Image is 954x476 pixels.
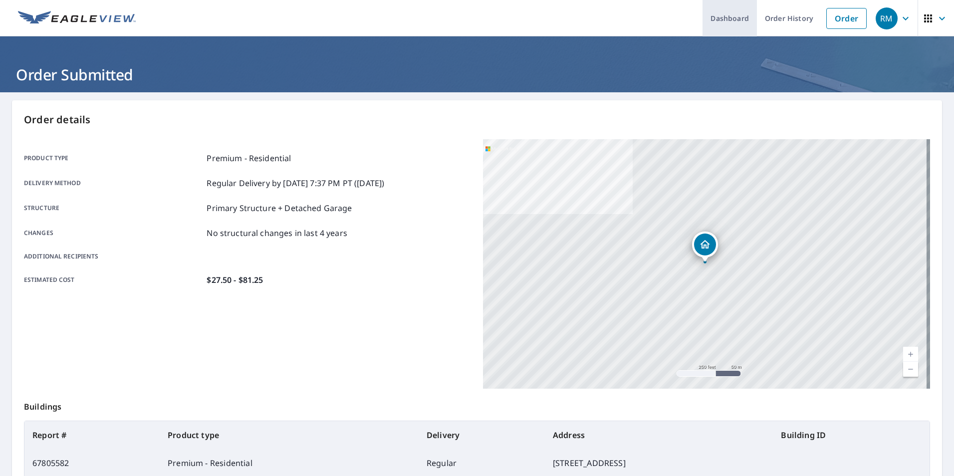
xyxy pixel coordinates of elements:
[419,421,545,449] th: Delivery
[24,389,930,421] p: Buildings
[24,152,203,164] p: Product type
[876,7,898,29] div: RM
[207,227,347,239] p: No structural changes in last 4 years
[24,227,203,239] p: Changes
[24,112,930,127] p: Order details
[207,177,384,189] p: Regular Delivery by [DATE] 7:37 PM PT ([DATE])
[545,421,773,449] th: Address
[18,11,136,26] img: EV Logo
[903,362,918,377] a: Current Level 17, Zoom Out
[207,274,263,286] p: $27.50 - $81.25
[826,8,867,29] a: Order
[773,421,930,449] th: Building ID
[24,202,203,214] p: Structure
[24,274,203,286] p: Estimated cost
[903,347,918,362] a: Current Level 17, Zoom In
[207,152,291,164] p: Premium - Residential
[24,252,203,261] p: Additional recipients
[692,232,718,262] div: Dropped pin, building 1, Residential property, 4717 Bridgewater Rd Birmingham, AL 35243
[24,177,203,189] p: Delivery method
[12,64,942,85] h1: Order Submitted
[160,421,419,449] th: Product type
[207,202,352,214] p: Primary Structure + Detached Garage
[24,421,160,449] th: Report #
